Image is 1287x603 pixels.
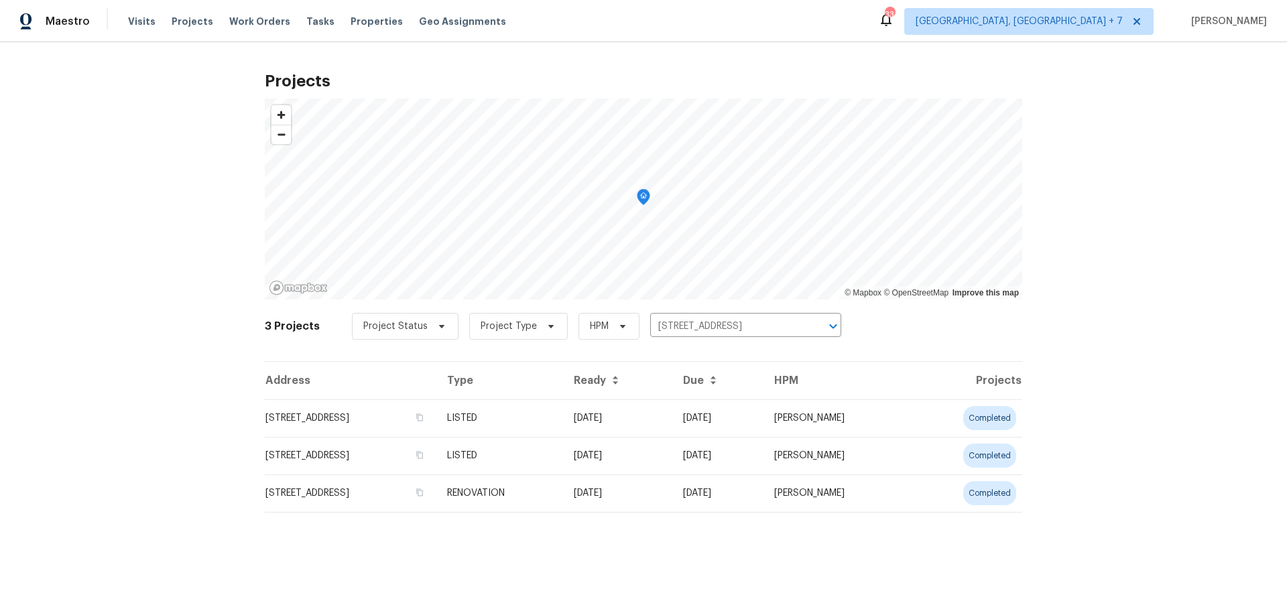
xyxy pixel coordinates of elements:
[953,288,1019,297] a: Improve this map
[265,362,436,399] th: Address
[128,15,156,28] span: Visits
[436,474,563,512] td: RENOVATION
[672,437,763,474] td: [DATE]
[414,486,426,498] button: Copy Address
[563,362,672,399] th: Ready
[883,288,948,297] a: OpenStreetMap
[763,399,910,437] td: [PERSON_NAME]
[650,316,804,337] input: Search projects
[436,362,563,399] th: Type
[351,15,403,28] span: Properties
[637,189,650,210] div: Map marker
[563,437,672,474] td: [DATE]
[672,474,763,512] td: [DATE]
[419,15,506,28] span: Geo Assignments
[563,399,672,437] td: [DATE]
[963,406,1016,430] div: completed
[271,105,291,125] button: Zoom in
[672,399,763,437] td: [DATE]
[271,125,291,144] button: Zoom out
[436,399,563,437] td: LISTED
[414,411,426,423] button: Copy Address
[590,320,609,333] span: HPM
[845,288,881,297] a: Mapbox
[265,98,1022,299] canvas: Map
[306,17,334,26] span: Tasks
[916,15,1123,28] span: [GEOGRAPHIC_DATA], [GEOGRAPHIC_DATA] + 7
[265,474,436,512] td: [STREET_ADDRESS]
[763,437,910,474] td: [PERSON_NAME]
[672,362,763,399] th: Due
[436,437,563,474] td: LISTED
[265,399,436,437] td: [STREET_ADDRESS]
[172,15,213,28] span: Projects
[265,320,320,333] h2: 3 Projects
[911,362,1023,399] th: Projects
[46,15,90,28] span: Maestro
[265,74,1022,88] h2: Projects
[885,8,894,21] div: 33
[481,320,537,333] span: Project Type
[1186,15,1267,28] span: [PERSON_NAME]
[963,481,1016,505] div: completed
[763,474,910,512] td: [PERSON_NAME]
[265,437,436,474] td: [STREET_ADDRESS]
[763,362,910,399] th: HPM
[229,15,290,28] span: Work Orders
[824,317,843,336] button: Open
[563,474,672,512] td: Acq COE 2025-06-04T00:00:00.000Z
[414,449,426,461] button: Copy Address
[363,320,428,333] span: Project Status
[269,280,328,295] a: Mapbox homepage
[963,444,1016,468] div: completed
